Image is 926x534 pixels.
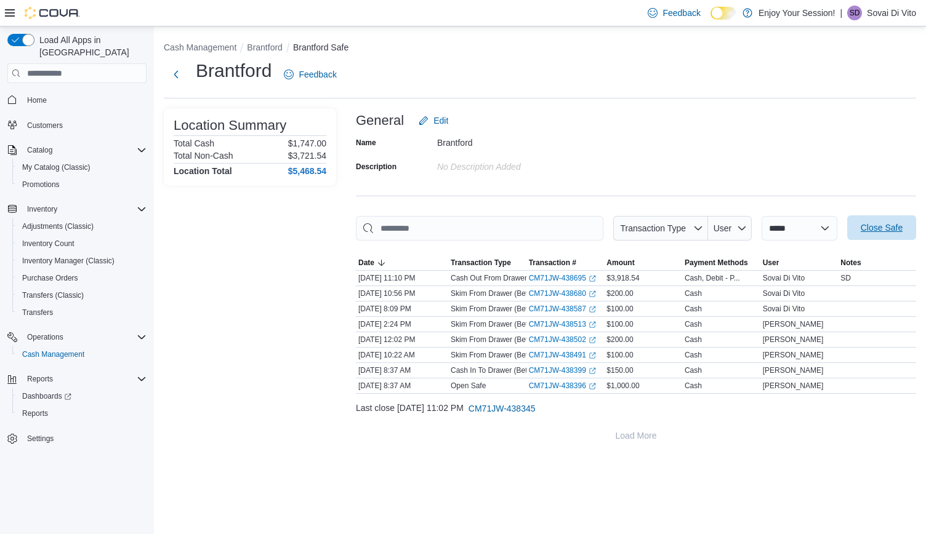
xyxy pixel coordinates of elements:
[17,271,147,285] span: Purchase Orders
[451,381,486,391] p: Open Safe
[27,121,63,130] span: Customers
[7,86,147,479] nav: Complex example
[22,431,58,446] a: Settings
[2,90,151,108] button: Home
[17,389,147,404] span: Dashboards
[529,365,596,375] a: CM71JW-438399External link
[643,1,705,25] a: Feedback
[356,301,448,316] div: [DATE] 8:09 PM
[529,319,596,329] a: CM71JW-438513External link
[840,6,842,20] p: |
[606,273,639,283] span: $3,918.54
[22,308,53,317] span: Transfers
[12,346,151,363] button: Cash Management
[299,68,336,81] span: Feedback
[606,304,633,314] span: $100.00
[356,396,916,421] div: Last close [DATE] 11:02 PM
[17,389,76,404] a: Dashboards
[414,108,453,133] button: Edit
[662,7,700,19] span: Feedback
[606,365,633,375] span: $150.00
[356,332,448,347] div: [DATE] 12:02 PM
[22,93,52,108] a: Home
[174,118,286,133] h3: Location Summary
[867,6,916,20] p: Sovai Di Vito
[288,151,326,161] p: $3,721.54
[685,258,748,268] span: Payment Methods
[850,6,860,20] span: SD
[529,335,596,345] a: CM71JW-438502External link
[22,256,115,266] span: Inventory Manager (Classic)
[174,151,233,161] h6: Total Non-Cash
[763,365,824,375] span: [PERSON_NAME]
[17,347,147,362] span: Cash Management
[22,372,58,386] button: Reports
[451,335,560,345] p: Skim From Drawer (Beta Drawer)
[763,304,805,314] span: Sovai Di Vito
[529,273,596,283] a: CM71JW-438695External link
[847,6,862,20] div: Sovai Di Vito
[356,378,448,393] div: [DATE] 8:37 AM
[620,223,686,233] span: Transaction Type
[12,287,151,304] button: Transfers (Classic)
[464,396,541,421] button: CM71JW-438345
[174,138,214,148] h6: Total Cash
[356,162,397,172] label: Description
[22,143,57,157] button: Catalog
[529,258,576,268] span: Transaction #
[356,113,404,128] h3: General
[529,381,596,391] a: CM71JW-438396External link
[606,258,634,268] span: Amount
[356,348,448,362] div: [DATE] 10:22 AM
[763,273,805,283] span: Sovai Di Vito
[682,255,760,270] button: Payment Methods
[685,381,702,391] div: Cash
[529,304,596,314] a: CM71JW-438587External link
[17,406,53,421] a: Reports
[12,304,151,321] button: Transfers
[613,216,708,241] button: Transaction Type
[22,143,147,157] span: Catalog
[22,391,71,401] span: Dashboards
[685,335,702,345] div: Cash
[356,271,448,285] div: [DATE] 11:10 PM
[356,216,603,241] input: This is a search bar. As you type, the results lower in the page will automatically filter.
[164,41,916,56] nav: An example of EuiBreadcrumbs
[22,239,74,249] span: Inventory Count
[2,370,151,388] button: Reports
[17,219,99,234] a: Adjustments (Classic)
[437,157,602,172] div: No Description added
[17,219,147,234] span: Adjustments (Classic)
[763,335,824,345] span: [PERSON_NAME]
[22,118,68,133] a: Customers
[22,273,78,283] span: Purchase Orders
[17,305,147,320] span: Transfers
[356,255,448,270] button: Date
[2,116,151,134] button: Customers
[589,383,596,390] svg: External link
[288,138,326,148] p: $1,747.00
[12,405,151,422] button: Reports
[589,290,596,298] svg: External link
[451,350,560,360] p: Skim From Drawer (Beta Drawer)
[12,159,151,176] button: My Catalog (Classic)
[17,288,89,303] a: Transfers (Classic)
[589,306,596,313] svg: External link
[2,329,151,346] button: Operations
[685,273,740,283] div: Cash, Debit - P...
[22,202,62,217] button: Inventory
[358,258,374,268] span: Date
[17,253,147,268] span: Inventory Manager (Classic)
[17,271,83,285] a: Purchase Orders
[589,367,596,375] svg: External link
[708,216,752,241] button: User
[12,218,151,235] button: Adjustments (Classic)
[2,141,151,159] button: Catalog
[589,337,596,344] svg: External link
[12,252,151,269] button: Inventory Manager (Classic)
[356,363,448,378] div: [DATE] 8:37 AM
[27,95,47,105] span: Home
[685,350,702,360] div: Cash
[861,221,903,234] span: Close Safe
[293,42,348,52] button: Brantford Safe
